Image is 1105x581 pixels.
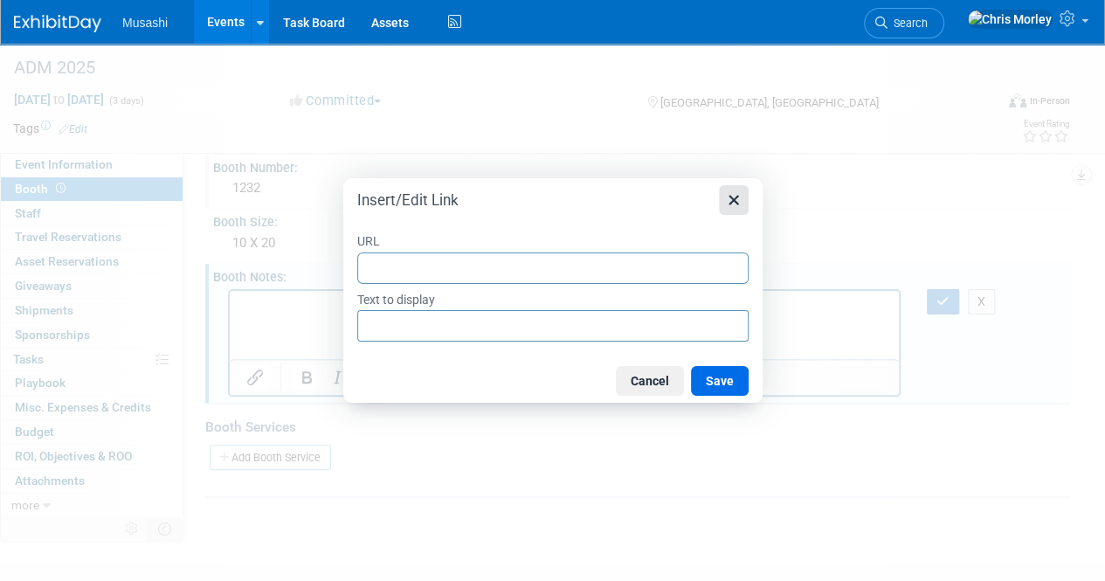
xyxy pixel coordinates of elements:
body: Rich Text Area. Press ALT-0 for help. [10,7,660,24]
img: ExhibitDay [14,15,101,32]
a: Search [864,8,944,38]
label: URL [357,229,749,252]
span: Musashi [122,16,168,30]
button: Save [691,366,749,396]
button: Cancel [616,366,684,396]
span: Search [887,17,928,30]
button: Close [719,185,749,215]
img: Chris Morley [967,10,1053,29]
h1: Insert/Edit Link [357,190,459,210]
label: Text to display [357,287,749,310]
